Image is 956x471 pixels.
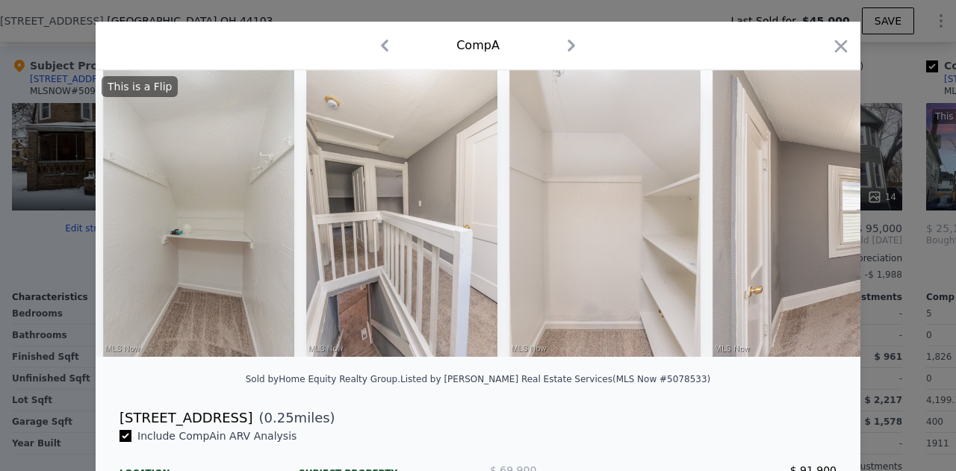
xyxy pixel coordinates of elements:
[509,70,701,357] img: Property Img
[119,408,252,428] div: [STREET_ADDRESS]
[306,70,497,357] img: Property Img
[103,70,294,357] img: Property Img
[456,37,500,54] div: Comp A
[400,374,710,384] div: Listed by [PERSON_NAME] Real Estate Services (MLS Now #5078533)
[246,374,400,384] div: Sold by Home Equity Realty Group .
[264,410,294,425] span: 0.25
[252,408,335,428] span: ( miles)
[102,76,178,97] div: This is a Flip
[131,430,302,442] span: Include Comp A in ARV Analysis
